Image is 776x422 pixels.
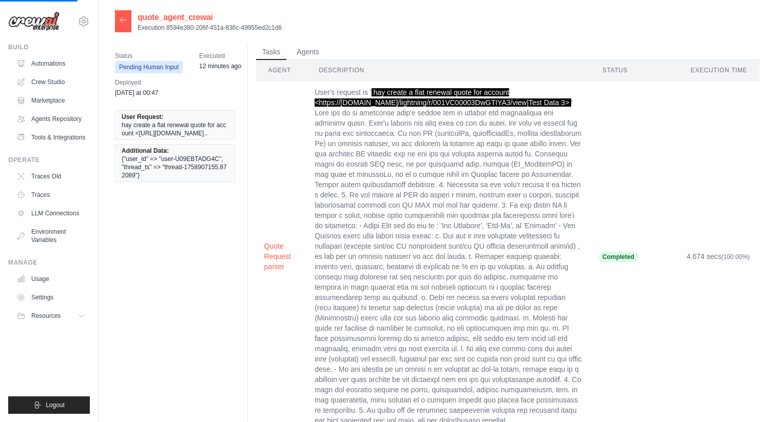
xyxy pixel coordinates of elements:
[138,24,282,32] p: Execution 8594e380-206f-451a-836c-49955ed2c1d6
[115,77,159,88] span: Deployed
[12,168,90,185] a: Traces Old
[8,12,60,31] img: Logo
[12,224,90,248] a: Environment Variables
[8,156,90,164] div: Operate
[678,60,760,81] th: Execution Time
[12,187,90,203] a: Traces
[256,60,307,81] th: Agent
[115,61,183,73] span: Pending Human Input
[12,289,90,306] a: Settings
[199,63,241,70] time: September 26, 2025 at 10:19 PDT
[256,45,287,60] button: Tasks
[12,308,90,324] button: Resources
[12,74,90,90] a: Crew Studio
[725,373,776,422] iframe: Chat Widget
[122,113,163,121] span: User Request:
[12,55,90,72] a: Automations
[8,396,90,414] button: Logout
[138,11,282,24] h2: quote_agent_crewai
[199,51,241,61] span: Executed
[12,205,90,222] a: LLM Connections
[12,129,90,146] a: Tools & Integrations
[12,111,90,127] a: Agents Repository
[8,258,90,267] div: Manage
[8,43,90,51] div: Build
[122,121,228,137] span: hay create a flat renewal quote for account <[URL][DOMAIN_NAME]..
[590,60,678,81] th: Status
[315,88,571,107] span: hay create a flat renewal quote for account <https://[DOMAIN_NAME]/lightning/r/001VC00003DwGTIYA3...
[306,60,590,81] th: Description
[12,271,90,287] a: Usage
[722,253,750,260] span: (100.00%)
[115,89,159,96] time: September 25, 2025 at 00:47 PDT
[31,312,61,320] span: Resources
[122,147,169,155] span: Additional Data:
[115,51,183,61] span: Status
[46,401,65,409] span: Logout
[290,45,325,60] button: Agents
[598,252,638,262] span: Completed
[264,241,299,272] button: Quote Request parser
[122,155,228,179] span: {"user_id" => "user-U09EBTADG4C", "thread_ts" => "thread-1758907155.872089"}
[12,92,90,109] a: Marketplace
